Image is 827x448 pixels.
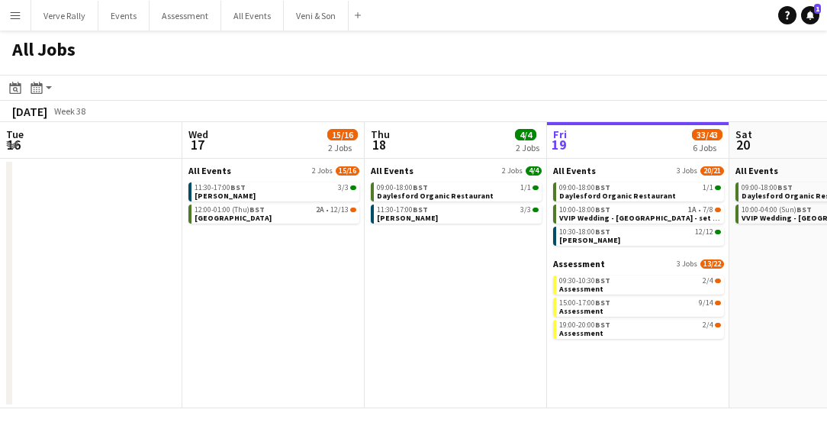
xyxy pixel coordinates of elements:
span: Fri [553,127,567,141]
span: 12/13 [330,206,349,214]
span: 1/1 [533,185,539,190]
span: E.J. Churchill [195,191,256,201]
span: 33/43 [692,129,722,140]
span: 1/1 [520,184,531,192]
span: 12/12 [715,230,721,234]
span: Assessment [559,328,603,338]
span: 11:30-17:00 [377,206,428,214]
span: 20 [733,136,752,153]
span: 2/4 [715,323,721,327]
span: 2/4 [703,321,713,329]
span: BST [595,320,610,330]
span: 11:30-17:00 [195,184,246,192]
span: 2/4 [703,277,713,285]
span: BST [413,182,428,192]
span: 12:00-01:00 (Thu) [195,206,265,214]
span: 10:30-18:00 [559,228,610,236]
span: All Events [371,165,413,176]
span: 7/8 [703,206,713,214]
span: All Events [735,165,778,176]
span: 2 Jobs [312,166,333,176]
button: Events [98,1,150,31]
span: 09:00-18:00 [742,184,793,192]
div: All Events3 Jobs20/2109:00-18:00BST1/1Daylesford Organic Restaurant10:00-18:00BST1A•7/8VVIP Weddi... [553,165,724,258]
div: • [559,206,721,214]
span: BST [413,205,428,214]
div: 6 Jobs [693,142,722,153]
span: 15/16 [327,129,358,140]
span: Daylesford Organic Restaurant [559,191,676,201]
a: All Events2 Jobs15/16 [188,165,359,176]
a: 11:30-17:00BST3/3[PERSON_NAME] [195,182,356,200]
span: BST [777,182,793,192]
span: 7/8 [715,208,721,212]
span: All Events [188,165,231,176]
span: BST [595,205,610,214]
span: 15:00-17:00 [559,299,610,307]
span: 09:30-10:30 [559,277,610,285]
span: 18 [368,136,390,153]
a: 09:30-10:30BST2/4Assessment [559,276,721,293]
span: 3/3 [533,208,539,212]
span: 10:00-04:00 (Sun) [742,206,812,214]
span: All Events [553,165,596,176]
span: 4/4 [515,129,536,140]
span: Daylesford Organic Restaurant [377,191,494,201]
span: BST [249,205,265,214]
span: 1A [688,206,697,214]
button: Verve Rally [31,1,98,31]
a: Assessment3 Jobs13/22 [553,258,724,269]
div: All Events2 Jobs4/409:00-18:00BST1/1Daylesford Organic Restaurant11:30-17:00BST3/3[PERSON_NAME] [371,165,542,227]
span: 10:00-18:00 [559,206,610,214]
span: BST [230,182,246,192]
a: 1 [801,6,819,24]
span: 13/22 [700,259,724,269]
span: 3/3 [350,185,356,190]
a: 19:00-20:00BST2/4Assessment [559,320,721,337]
span: 17 [186,136,208,153]
a: 09:00-18:00BST1/1Daylesford Organic Restaurant [377,182,539,200]
span: 3 Jobs [677,259,697,269]
span: Thu [371,127,390,141]
span: 09:00-18:00 [377,184,428,192]
span: 2 Jobs [502,166,523,176]
a: All Events3 Jobs20/21 [553,165,724,176]
span: BST [595,227,610,237]
button: All Events [221,1,284,31]
span: 9/14 [715,301,721,305]
button: Veni & Son [284,1,349,31]
span: 3/3 [338,184,349,192]
span: 1 [814,4,821,14]
span: BST [796,205,812,214]
span: 3/3 [520,206,531,214]
span: 3 Jobs [677,166,697,176]
span: 9/14 [699,299,713,307]
span: 1/1 [703,184,713,192]
span: 19 [551,136,567,153]
a: 12:00-01:00 (Thu)BST2A•12/13[GEOGRAPHIC_DATA] [195,205,356,222]
span: Assessment [559,284,603,294]
span: Wed [188,127,208,141]
div: [DATE] [12,104,47,119]
span: BST [595,182,610,192]
span: 09:00-18:00 [559,184,610,192]
span: Week 38 [50,105,88,117]
span: E.J. Churchill [377,213,438,223]
span: 1/1 [715,185,721,190]
a: 10:30-18:00BST12/12[PERSON_NAME] [559,227,721,244]
div: Assessment3 Jobs13/2209:30-10:30BST2/4Assessment15:00-17:00BST9/14Assessment19:00-20:00BST2/4Asse... [553,258,724,342]
span: 20/21 [700,166,724,176]
span: 16 [4,136,24,153]
span: Assessment [559,306,603,316]
span: BST [595,276,610,285]
span: Sat [735,127,752,141]
span: 2/4 [715,279,721,283]
div: • [195,206,356,214]
span: Assessment [553,258,605,269]
span: 15/16 [336,166,359,176]
span: E.J. Churchill [559,235,620,245]
a: 10:00-18:00BST1A•7/8VVIP Wedding - [GEOGRAPHIC_DATA] - set up [559,205,721,222]
span: 2A [316,206,324,214]
span: 19:00-20:00 [559,321,610,329]
span: 12/13 [350,208,356,212]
